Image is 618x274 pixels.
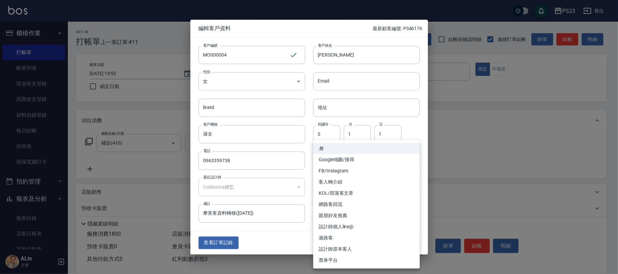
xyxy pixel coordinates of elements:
[319,145,323,152] em: 無
[313,210,420,221] li: 親朋好友推薦
[313,232,420,244] li: 過路客
[313,199,420,210] li: 網路客回流
[313,221,420,232] li: 設計師個人line@
[313,176,420,188] li: 客人轉介紹
[313,255,420,266] li: 票券平台
[313,244,420,255] li: 設計師原本客人
[313,165,420,176] li: FB/Instagram
[313,154,420,165] li: Google地圖/搜尋
[313,188,420,199] li: KOL/部落客文章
